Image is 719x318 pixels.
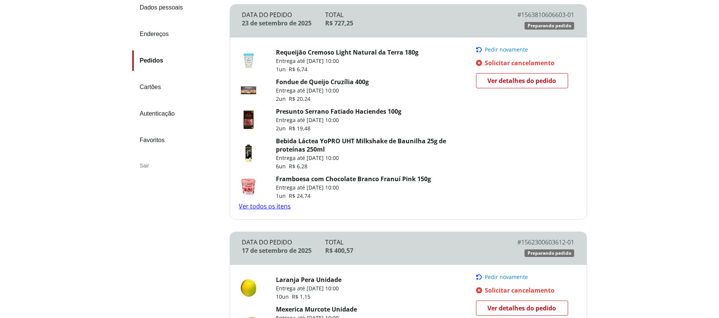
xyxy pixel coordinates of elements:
div: R$ 400,57 [325,246,491,255]
span: Preparando pedido [528,23,571,29]
span: Ver detalhes do pedido [488,75,556,86]
div: 23 de setembro de 2025 [242,19,325,27]
img: Laranja Pera Unidade [239,279,258,298]
a: Fondue de Queijo Cruzília 400g [276,78,369,86]
span: Preparando pedido [528,250,571,256]
a: Presunto Serrano Fatiado Haciendes 100g [276,107,402,116]
div: 17 de setembro de 2025 [242,246,325,255]
div: Total [325,238,491,246]
img: Framboesa com Chocolate Branco Franuí Pink 150g [239,178,258,197]
span: 2 un [276,125,289,132]
p: Entrega até [DATE] 10:00 [276,57,419,65]
span: R$ 24,74 [289,192,311,199]
a: Solicitar cancelamento [476,59,573,67]
div: Data do Pedido [242,11,325,19]
p: Entrega até [DATE] 10:00 [276,154,476,162]
img: Bebida Láctea YoPRO UHT Milkshake de Baunilha 25g de proteínas 250ml [239,144,258,163]
span: 1 un [276,192,289,199]
div: Data do Pedido [242,238,325,246]
span: R$ 6,28 [289,163,308,170]
div: Sair [132,157,224,175]
a: Solicitar cancelamento [476,286,573,295]
p: Entrega até [DATE] 10:00 [276,116,402,124]
p: Entrega até [DATE] 10:00 [276,87,369,94]
a: Laranja Pera Unidade [276,276,342,284]
a: Favoritos [132,130,224,150]
span: R$ 19,48 [289,125,311,132]
a: Ver detalhes do pedido [476,73,568,88]
button: Pedir novamente [476,274,573,280]
span: 10 un [276,293,292,300]
span: R$ 1,15 [292,293,311,300]
div: # 1563810606603-01 [491,11,574,19]
span: 6 un [276,163,289,170]
a: Framboesa com Chocolate Branco Franuí Pink 150g [276,175,431,183]
a: Ver todos os itens [239,202,291,210]
p: Entrega até [DATE] 10:00 [276,285,342,292]
a: Bebida Láctea YoPRO UHT Milkshake de Baunilha 25g de proteínas 250ml [276,137,446,154]
span: R$ 20,24 [289,95,311,102]
span: Pedir novamente [485,47,528,53]
span: 2 un [276,95,289,102]
span: Solicitar cancelamento [485,286,555,295]
span: Ver detalhes do pedido [488,302,556,314]
span: R$ 6,74 [289,66,308,73]
a: Autenticação [132,103,224,124]
p: Entrega até [DATE] 10:00 [276,184,431,191]
span: 1 un [276,66,289,73]
a: Endereços [132,24,224,44]
div: R$ 727,25 [325,19,491,27]
a: Cartões [132,77,224,97]
a: Requeijão Cremoso Light Natural da Terra 180g [276,48,419,56]
img: Presunto Serrano Fatiado Haciendes 100g [239,110,258,129]
div: # 1562300603612-01 [491,238,574,246]
img: Fondue de Queijo Cruzília 400g Fondue de Queijo Cruzilia 400g [239,81,258,100]
div: Total [325,11,491,19]
span: Solicitar cancelamento [485,59,555,67]
a: Ver detalhes do pedido [476,301,568,316]
a: Pedidos [132,50,224,71]
span: Pedir novamente [485,274,528,280]
button: Pedir novamente [476,47,573,53]
img: Requeijão Cremoso Light Natural Da Terra 180g [239,51,258,70]
a: Mexerica Murcote Unidade [276,305,357,313]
